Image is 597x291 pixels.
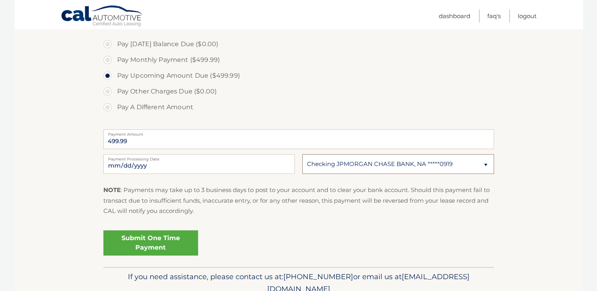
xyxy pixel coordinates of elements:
[103,129,494,136] label: Payment Amount
[103,154,295,160] label: Payment Processing Date
[439,9,470,22] a: Dashboard
[103,36,494,52] label: Pay [DATE] Balance Due ($0.00)
[103,230,198,256] a: Submit One Time Payment
[103,84,494,99] label: Pay Other Charges Due ($0.00)
[283,272,353,281] span: [PHONE_NUMBER]
[103,186,121,194] strong: NOTE
[518,9,537,22] a: Logout
[61,5,144,28] a: Cal Automotive
[103,99,494,115] label: Pay A Different Amount
[103,52,494,68] label: Pay Monthly Payment ($499.99)
[103,129,494,149] input: Payment Amount
[103,68,494,84] label: Pay Upcoming Amount Due ($499.99)
[103,154,295,174] input: Payment Date
[103,185,494,216] p: : Payments may take up to 3 business days to post to your account and to clear your bank account....
[487,9,501,22] a: FAQ's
